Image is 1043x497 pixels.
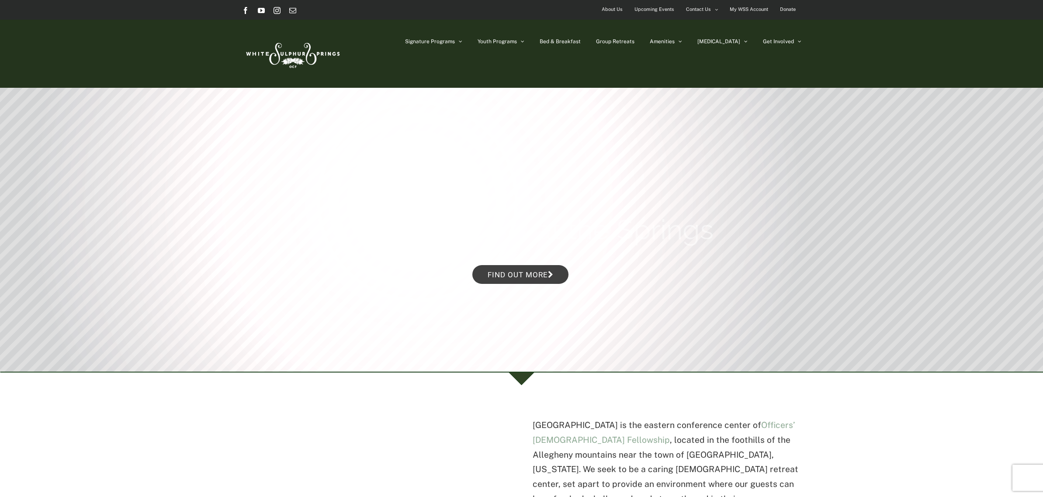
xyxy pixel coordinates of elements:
[686,3,711,16] span: Contact Us
[780,3,796,16] span: Donate
[478,39,517,44] span: Youth Programs
[329,212,714,247] rs-layer: Winter Retreats at the Springs
[274,7,281,14] a: Instagram
[478,20,524,63] a: Youth Programs
[242,7,249,14] a: Facebook
[540,39,581,44] span: Bed & Breakfast
[533,420,795,445] a: Officers’ [DEMOGRAPHIC_DATA] Fellowship
[730,3,768,16] span: My WSS Account
[596,39,634,44] span: Group Retreats
[405,20,801,63] nav: Main Menu
[763,20,801,63] a: Get Involved
[650,39,675,44] span: Amenities
[596,20,634,63] a: Group Retreats
[602,3,623,16] span: About Us
[258,7,265,14] a: YouTube
[650,20,682,63] a: Amenities
[472,265,568,284] a: Find out more
[289,7,296,14] a: Email
[763,39,794,44] span: Get Involved
[697,39,740,44] span: [MEDICAL_DATA]
[634,3,674,16] span: Upcoming Events
[242,33,343,74] img: White Sulphur Springs Logo
[405,20,462,63] a: Signature Programs
[697,20,748,63] a: [MEDICAL_DATA]
[405,39,455,44] span: Signature Programs
[540,20,581,63] a: Bed & Breakfast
